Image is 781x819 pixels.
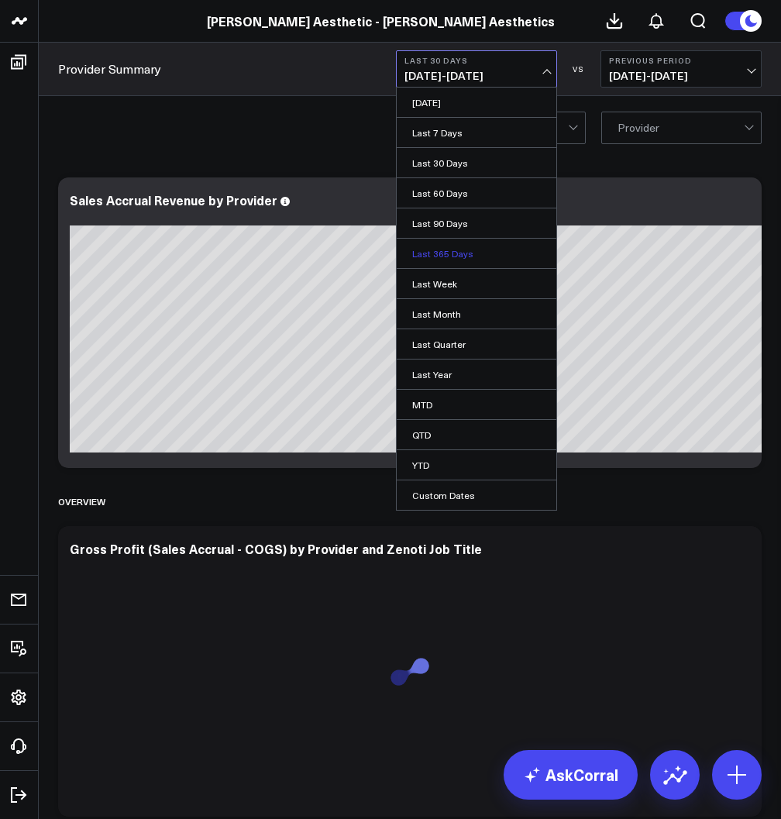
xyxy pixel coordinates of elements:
[397,208,556,238] a: Last 90 Days
[58,60,161,77] a: Provider Summary
[397,269,556,298] a: Last Week
[397,329,556,359] a: Last Quarter
[397,299,556,329] a: Last Month
[397,480,556,510] a: Custom Dates
[397,420,556,449] a: QTD
[58,483,105,519] div: Overview
[404,70,549,82] span: [DATE] - [DATE]
[600,50,762,88] button: Previous Period[DATE]-[DATE]
[397,178,556,208] a: Last 60 Days
[70,191,277,208] div: Sales Accrual Revenue by Provider
[397,118,556,147] a: Last 7 Days
[397,88,556,117] a: [DATE]
[397,450,556,480] a: YTD
[609,70,753,82] span: [DATE] - [DATE]
[397,239,556,268] a: Last 365 Days
[404,56,549,65] b: Last 30 Days
[207,12,555,29] a: [PERSON_NAME] Aesthetic - [PERSON_NAME] Aesthetics
[609,56,753,65] b: Previous Period
[70,540,482,557] div: Gross Profit (Sales Accrual - COGS) by Provider and Zenoti Job Title
[397,148,556,177] a: Last 30 Days
[565,64,593,74] div: VS
[397,390,556,419] a: MTD
[396,50,557,88] button: Last 30 Days[DATE]-[DATE]
[397,360,556,389] a: Last Year
[504,750,638,800] a: AskCorral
